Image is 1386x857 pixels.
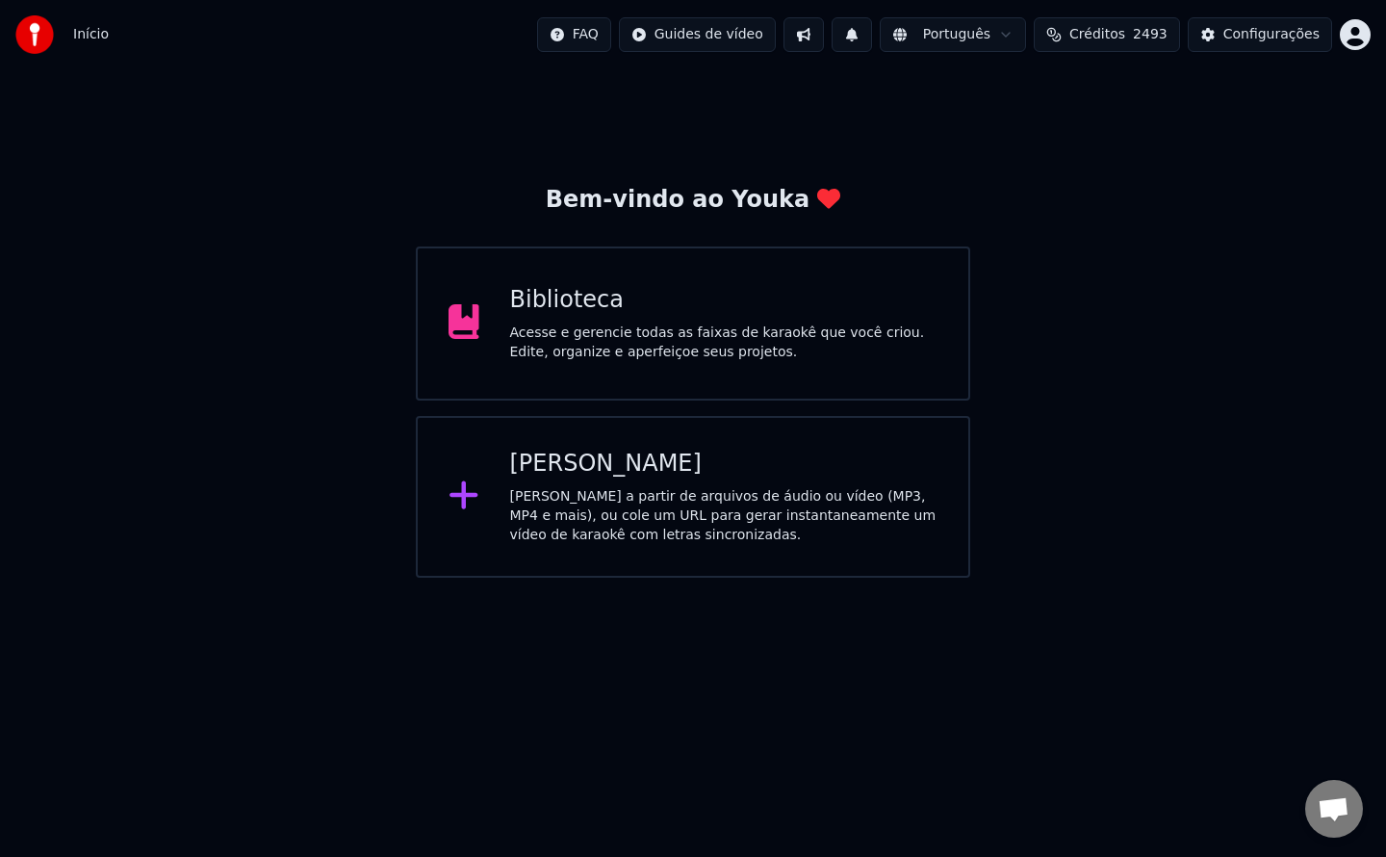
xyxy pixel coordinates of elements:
span: Início [73,25,109,44]
span: Créditos [1069,25,1125,44]
span: 2493 [1133,25,1168,44]
div: Biblioteca [510,285,938,316]
div: Bem-vindo ao Youka [546,185,840,216]
div: [PERSON_NAME] a partir de arquivos de áudio ou vídeo (MP3, MP4 e mais), ou cole um URL para gerar... [510,487,938,545]
button: FAQ [537,17,611,52]
button: Guides de vídeo [619,17,776,52]
div: Acesse e gerencie todas as faixas de karaokê que você criou. Edite, organize e aperfeiçoe seus pr... [510,324,938,362]
div: Configurações [1223,25,1320,44]
button: Créditos2493 [1034,17,1180,52]
div: [PERSON_NAME] [510,449,938,480]
nav: breadcrumb [73,25,109,44]
button: Configurações [1188,17,1332,52]
img: youka [15,15,54,54]
a: Open chat [1305,780,1363,838]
